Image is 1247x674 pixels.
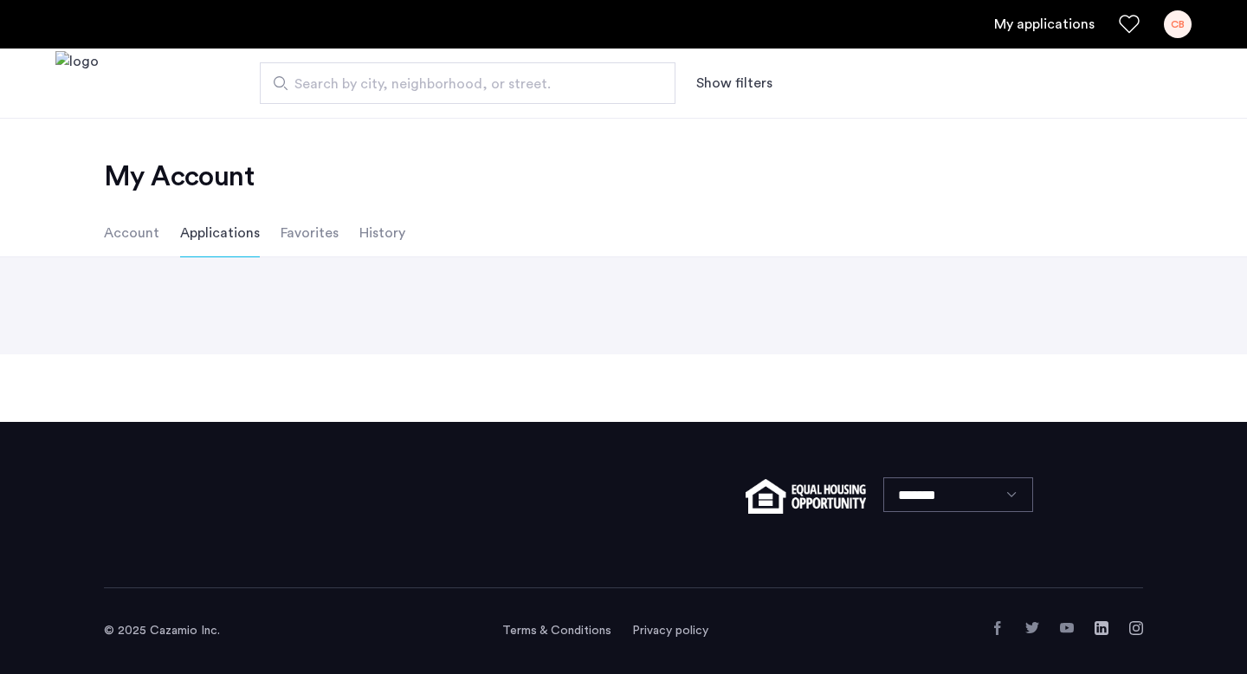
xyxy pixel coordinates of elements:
li: Favorites [281,209,339,257]
div: CB [1164,10,1192,38]
h2: My Account [104,159,1143,194]
a: Instagram [1129,621,1143,635]
select: Language select [883,477,1033,512]
img: logo [55,51,99,116]
a: Twitter [1025,621,1039,635]
a: Privacy policy [632,622,708,639]
li: Account [104,209,159,257]
a: My application [994,14,1095,35]
a: Terms and conditions [502,622,611,639]
input: Apartment Search [260,62,675,104]
iframe: chat widget [1174,605,1230,657]
button: Show or hide filters [696,73,772,94]
a: YouTube [1060,621,1074,635]
li: History [359,209,405,257]
a: LinkedIn [1095,621,1108,635]
a: Cazamio logo [55,51,99,116]
span: Search by city, neighborhood, or street. [294,74,627,94]
li: Applications [180,209,260,257]
a: Facebook [991,621,1005,635]
span: © 2025 Cazamio Inc. [104,625,220,637]
img: equal-housing.png [746,479,866,514]
a: Favorites [1119,14,1140,35]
